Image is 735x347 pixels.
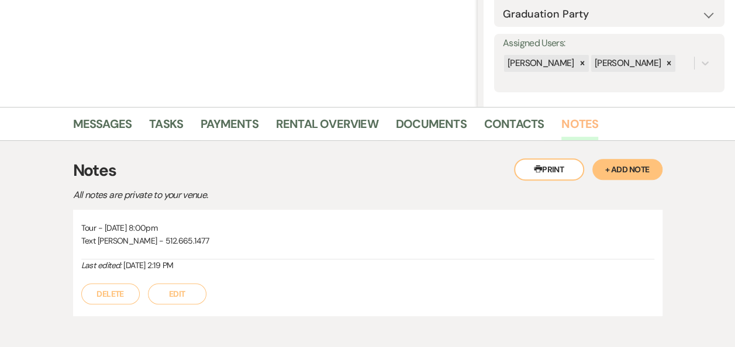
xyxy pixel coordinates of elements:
[81,259,654,272] div: [DATE] 2:19 PM
[592,159,662,180] button: + Add Note
[484,114,544,140] a: Contacts
[81,283,140,304] button: Delete
[148,283,206,304] button: Edit
[149,114,183,140] a: Tasks
[276,114,378,140] a: Rental Overview
[396,114,467,140] a: Documents
[503,35,716,52] label: Assigned Users:
[73,114,132,140] a: Messages
[201,114,258,140] a: Payments
[81,221,654,234] p: Tour - [DATE] 8:00pm
[81,234,654,247] p: Text [PERSON_NAME] - 512.665.1477
[73,158,662,183] h3: Notes
[561,114,598,140] a: Notes
[591,55,663,72] div: [PERSON_NAME]
[504,55,576,72] div: [PERSON_NAME]
[514,158,584,181] button: Print
[73,188,482,203] p: All notes are private to your venue.
[81,260,122,270] i: Last edited:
